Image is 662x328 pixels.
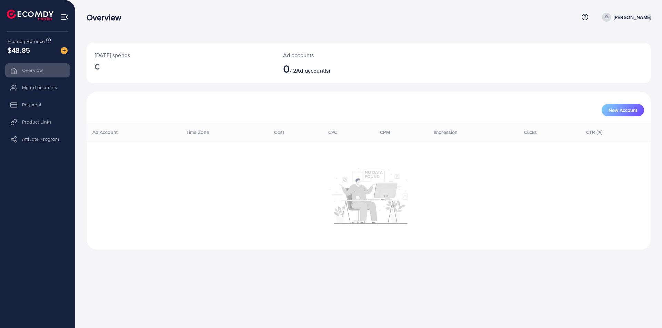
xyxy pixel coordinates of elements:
p: [DATE] spends [95,51,267,59]
h3: Overview [87,12,127,22]
button: New Account [602,104,644,116]
p: Ad accounts [283,51,408,59]
span: New Account [609,108,637,113]
span: 0 [283,61,290,76]
span: Ecomdy Balance [8,38,45,45]
span: $48.85 [8,45,30,55]
a: [PERSON_NAME] [599,13,651,22]
p: [PERSON_NAME] [614,13,651,21]
img: image [61,47,68,54]
img: menu [61,13,69,21]
span: Ad account(s) [296,67,330,74]
h2: / 2 [283,62,408,75]
img: logo [7,10,53,20]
